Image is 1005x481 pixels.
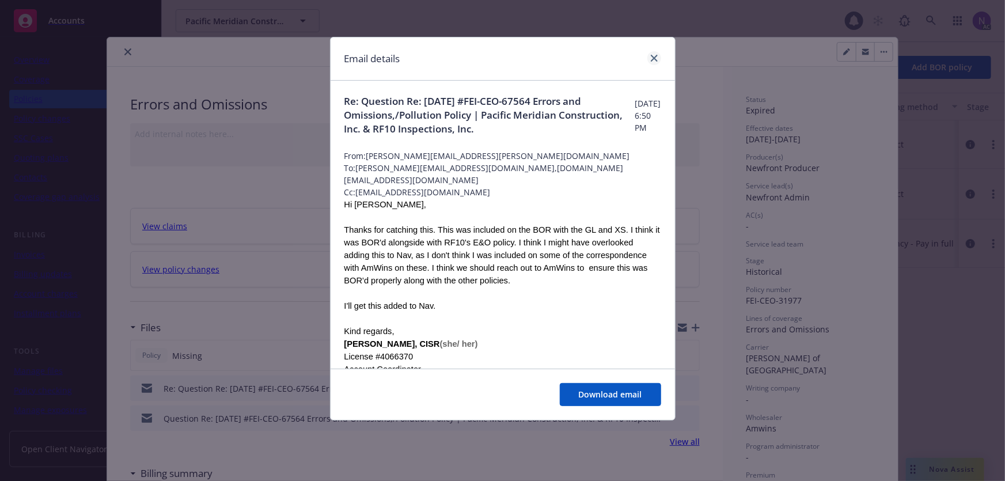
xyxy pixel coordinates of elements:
div: License #4066370 [344,350,661,363]
button: Download email [560,383,661,406]
b: (she/ her) [440,339,478,349]
b: [PERSON_NAME], CISR [344,339,440,349]
span: Download email [579,389,642,400]
div: Account Coordinator [344,363,661,376]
